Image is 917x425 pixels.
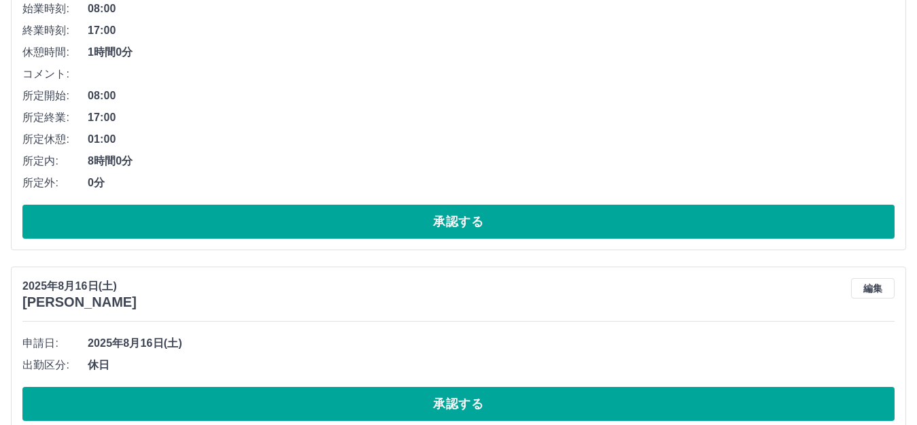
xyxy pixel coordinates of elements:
span: 始業時刻: [22,1,88,17]
h3: [PERSON_NAME] [22,294,137,310]
span: 2025年8月16日(土) [88,335,895,352]
span: 01:00 [88,131,895,148]
span: 所定休憩: [22,131,88,148]
p: 2025年8月16日(土) [22,278,137,294]
span: 8時間0分 [88,153,895,169]
span: 17:00 [88,109,895,126]
button: 承認する [22,387,895,421]
span: 08:00 [88,1,895,17]
span: 1時間0分 [88,44,895,61]
span: 0分 [88,175,895,191]
span: コメント: [22,66,88,82]
span: 所定終業: [22,109,88,126]
span: 申請日: [22,335,88,352]
span: 所定開始: [22,88,88,104]
span: 所定外: [22,175,88,191]
span: 17:00 [88,22,895,39]
button: 編集 [851,278,895,299]
span: 終業時刻: [22,22,88,39]
span: 休日 [88,357,895,373]
span: 休憩時間: [22,44,88,61]
span: 08:00 [88,88,895,104]
button: 承認する [22,205,895,239]
span: 所定内: [22,153,88,169]
span: 出勤区分: [22,357,88,373]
